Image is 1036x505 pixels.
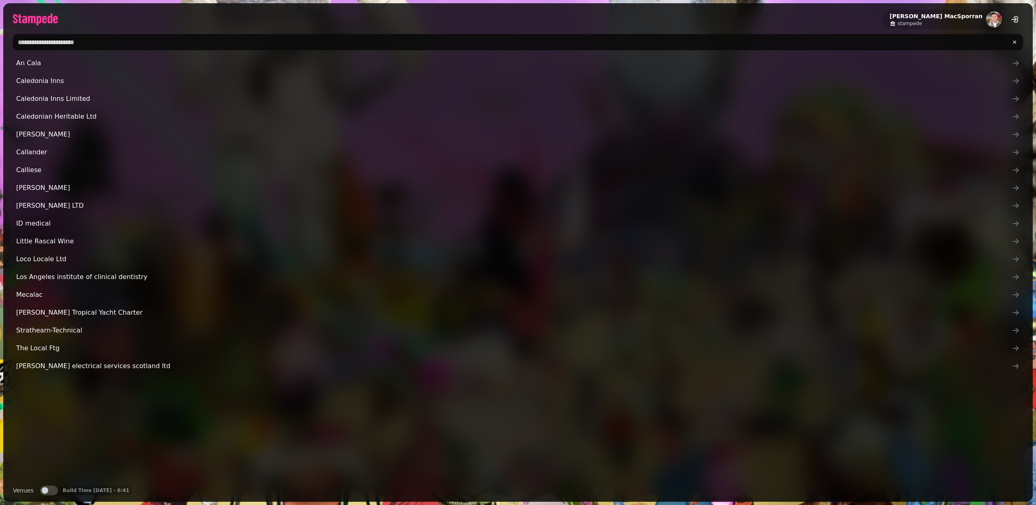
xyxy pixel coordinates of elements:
button: clear [1008,35,1021,49]
a: Caledonia Inns [13,73,1023,89]
a: The Local Ftg [13,340,1023,356]
a: Caledonia Inns Limited [13,91,1023,107]
span: Little Rascal Wine [16,237,1012,246]
span: ID medical [16,219,1012,228]
span: Caledonia Inns Limited [16,94,1012,104]
h2: [PERSON_NAME] MacSporran [890,12,983,20]
span: Strathearn-Technical [16,326,1012,335]
span: [PERSON_NAME] [16,130,1012,139]
img: logo [13,13,58,26]
a: An Cala [13,55,1023,71]
p: Build Time [DATE] - 6:41 [63,487,129,494]
span: Mecalac [16,290,1012,300]
span: [PERSON_NAME] Tropical Yacht Charter [16,308,1012,317]
span: [PERSON_NAME] electrical services scotland ltd [16,361,1012,371]
a: Strathearn-Technical [13,322,1023,339]
span: Calliese [16,165,1012,175]
span: The Local Ftg [16,343,1012,353]
a: Little Rascal Wine [13,233,1023,249]
span: An Cala [16,58,1012,68]
span: Caledonian Heritable Ltd [16,112,1012,121]
a: [PERSON_NAME] [13,126,1023,143]
span: [PERSON_NAME] LTD [16,201,1012,211]
a: Los Angeles institute of clinical dentistry [13,269,1023,285]
a: ID medical [13,215,1023,232]
a: [PERSON_NAME] Tropical Yacht Charter [13,305,1023,321]
span: Callander [16,147,1012,157]
span: Caledonia Inns [16,76,1012,86]
a: [PERSON_NAME] [13,180,1023,196]
img: aHR0cHM6Ly93d3cuZ3JhdmF0YXIuY29tL2F2YXRhci9jODdhYzU3OTUyZGVkZGJlNjY3YTg3NTU0ZWM5OTA2MT9zPTE1MCZkP... [986,11,1002,28]
a: Callander [13,144,1023,160]
span: stampede [898,20,922,27]
span: Los Angeles institute of clinical dentistry [16,272,1012,282]
span: Loco Locale Ltd [16,254,1012,264]
a: [PERSON_NAME] LTD [13,198,1023,214]
span: [PERSON_NAME] [16,183,1012,193]
a: Loco Locale Ltd [13,251,1023,267]
a: Mecalac [13,287,1023,303]
a: [PERSON_NAME] electrical services scotland ltd [13,358,1023,374]
a: Calliese [13,162,1023,178]
label: Venues [13,486,34,495]
a: Caledonian Heritable Ltd [13,109,1023,125]
button: logout [1007,11,1023,28]
a: stampede [890,20,983,27]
